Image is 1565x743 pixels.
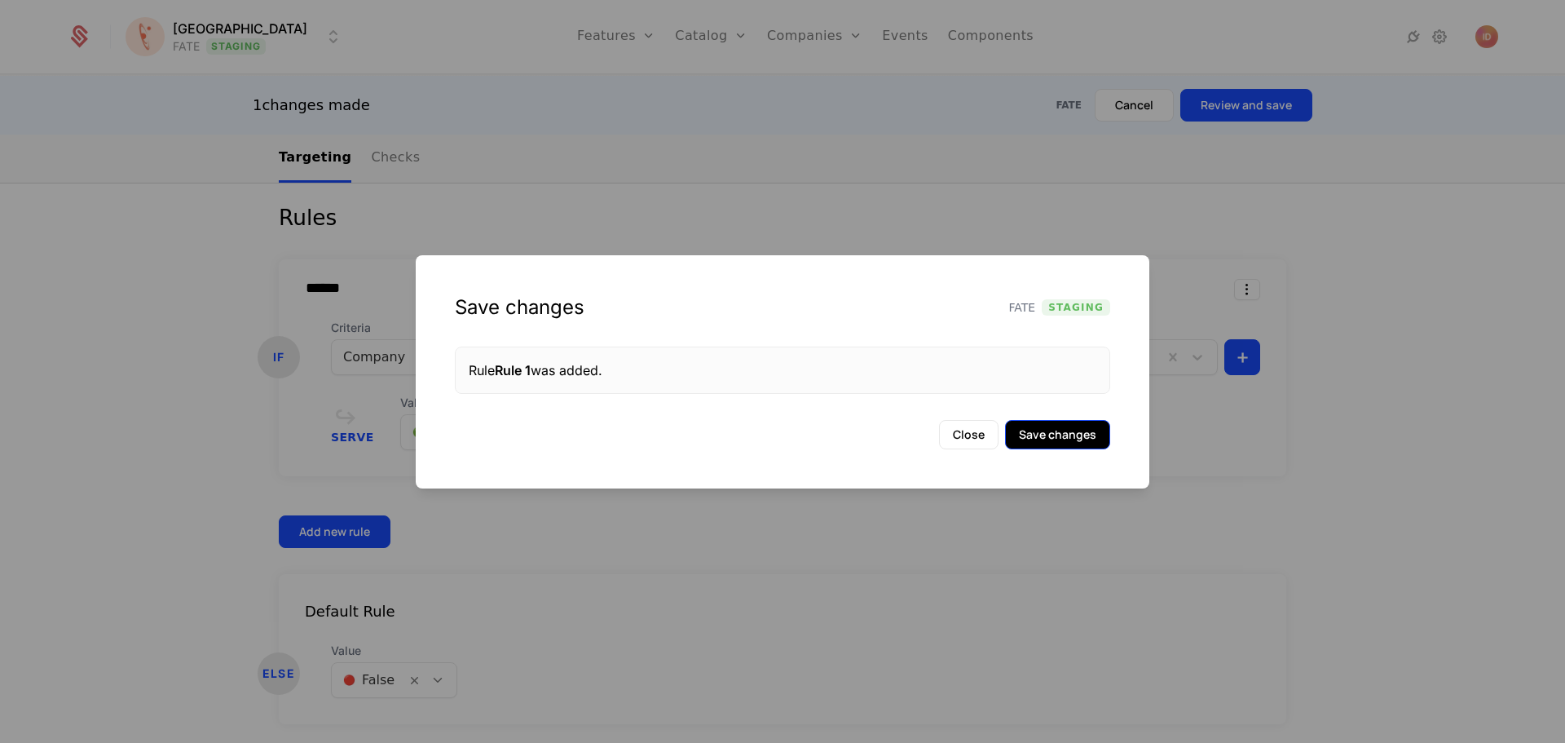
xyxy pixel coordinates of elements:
[1009,299,1036,316] span: FATE
[939,420,999,449] button: Close
[1005,420,1110,449] button: Save changes
[455,294,584,321] div: Save changes
[495,362,531,378] span: Rule 1
[469,360,1096,380] div: Rule was added.
[1042,299,1110,316] span: Staging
